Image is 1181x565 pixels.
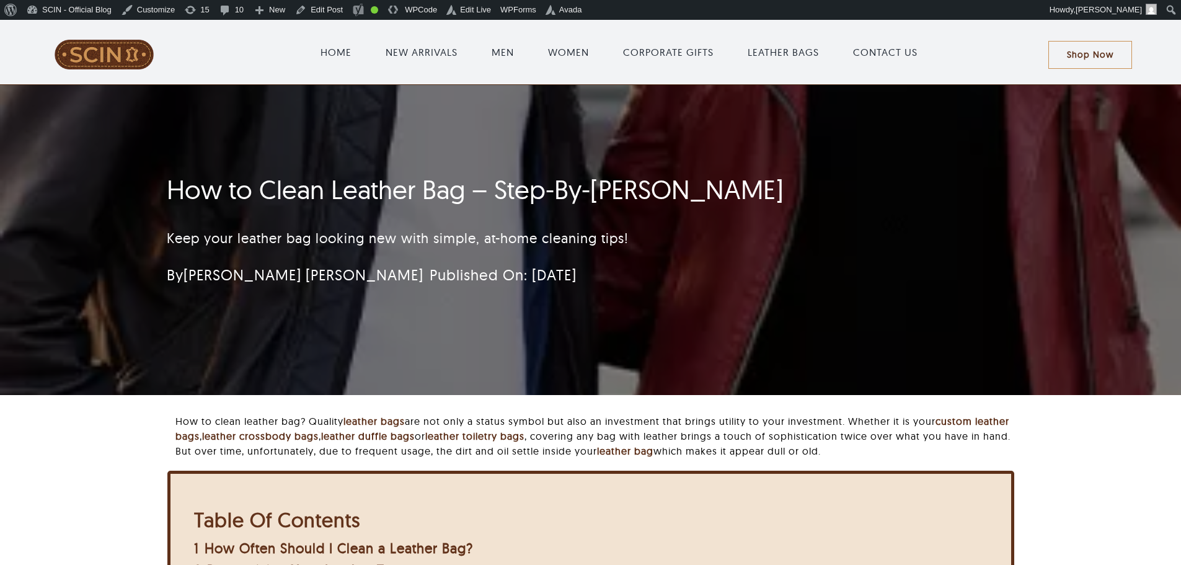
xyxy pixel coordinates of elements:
a: leather toiletry bags [425,430,524,442]
a: leather bags [343,415,405,427]
a: CORPORATE GIFTS [623,45,714,60]
a: [PERSON_NAME] [PERSON_NAME] [184,265,423,284]
span: By [167,265,423,284]
a: leather duffle bags [321,430,415,442]
h1: How to Clean Leather Bag – Step-By-[PERSON_NAME] [167,174,867,205]
a: 1 How Often Should I Clean a Leather Bag? [194,540,473,557]
a: LEATHER BAGS [748,45,819,60]
b: Table Of Contents [194,507,360,532]
span: How Often Should I Clean a Leather Bag? [205,540,473,557]
a: NEW ARRIVALS [386,45,458,60]
span: [PERSON_NAME] [1076,5,1142,14]
a: MEN [492,45,514,60]
span: Published On: [DATE] [430,265,577,284]
p: How to clean leather bag? Quality are not only a status symbol but also an investment that brings... [175,414,1014,458]
a: WOMEN [548,45,589,60]
a: leather crossbody bags [202,430,319,442]
a: CONTACT US [853,45,918,60]
a: Shop Now [1048,41,1132,69]
div: Good [371,6,378,14]
a: leather bag [597,445,653,457]
p: Keep your leather bag looking new with simple, at-home cleaning tips! [167,228,867,249]
span: Shop Now [1067,50,1113,60]
a: HOME [321,45,352,60]
nav: Main Menu [190,32,1048,72]
span: 1 [194,540,199,557]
